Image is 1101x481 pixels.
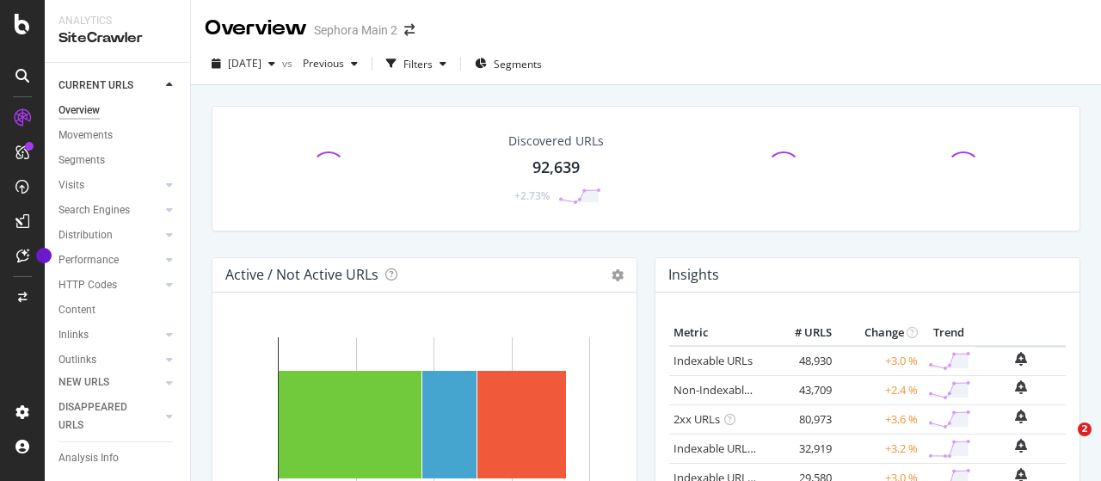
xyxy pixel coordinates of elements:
[674,411,720,427] a: 2xx URLs
[1015,352,1027,366] div: bell-plus
[58,77,133,95] div: CURRENT URLS
[836,434,922,463] td: +3.2 %
[58,351,96,369] div: Outlinks
[205,50,282,77] button: [DATE]
[669,320,767,346] th: Metric
[674,441,817,456] a: Indexable URLs with Bad H1
[1078,422,1092,436] span: 2
[674,353,753,368] a: Indexable URLs
[58,28,176,48] div: SiteCrawler
[205,14,307,43] div: Overview
[58,126,178,145] a: Movements
[58,226,113,244] div: Distribution
[58,301,95,319] div: Content
[668,263,719,287] h4: Insights
[767,375,836,404] td: 43,709
[58,126,113,145] div: Movements
[58,201,130,219] div: Search Engines
[514,188,550,203] div: +2.73%
[532,157,580,179] div: 92,639
[58,151,105,170] div: Segments
[836,320,922,346] th: Change
[836,346,922,376] td: +3.0 %
[836,404,922,434] td: +3.6 %
[58,449,119,467] div: Analysis Info
[314,22,397,39] div: Sephora Main 2
[58,201,161,219] a: Search Engines
[468,50,549,77] button: Segments
[58,276,117,294] div: HTTP Codes
[1015,410,1027,423] div: bell-plus
[403,57,433,71] div: Filters
[58,14,176,28] div: Analytics
[36,248,52,263] div: Tooltip anchor
[674,382,778,398] a: Non-Indexable URLs
[58,398,161,435] a: DISAPPEARED URLS
[282,56,296,71] span: vs
[58,398,145,435] div: DISAPPEARED URLS
[767,404,836,434] td: 80,973
[767,346,836,376] td: 48,930
[296,50,365,77] button: Previous
[58,226,161,244] a: Distribution
[494,57,542,71] span: Segments
[58,326,89,344] div: Inlinks
[404,24,415,36] div: arrow-right-arrow-left
[228,56,261,71] span: 2025 Sep. 11th
[58,102,178,120] a: Overview
[1015,380,1027,394] div: bell-plus
[58,351,161,369] a: Outlinks
[225,263,378,287] h4: Active / Not Active URLs
[58,102,100,120] div: Overview
[1015,439,1027,453] div: bell-plus
[1043,422,1084,464] iframe: Intercom live chat
[58,301,178,319] a: Content
[58,449,178,467] a: Analysis Info
[508,133,604,150] div: Discovered URLs
[767,320,836,346] th: # URLS
[296,56,344,71] span: Previous
[767,434,836,463] td: 32,919
[58,176,161,194] a: Visits
[58,276,161,294] a: HTTP Codes
[612,269,624,281] i: Options
[379,50,453,77] button: Filters
[58,373,161,392] a: NEW URLS
[58,77,161,95] a: CURRENT URLS
[58,151,178,170] a: Segments
[58,251,161,269] a: Performance
[58,326,161,344] a: Inlinks
[58,176,84,194] div: Visits
[922,320,975,346] th: Trend
[58,373,109,392] div: NEW URLS
[836,375,922,404] td: +2.4 %
[58,251,119,269] div: Performance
